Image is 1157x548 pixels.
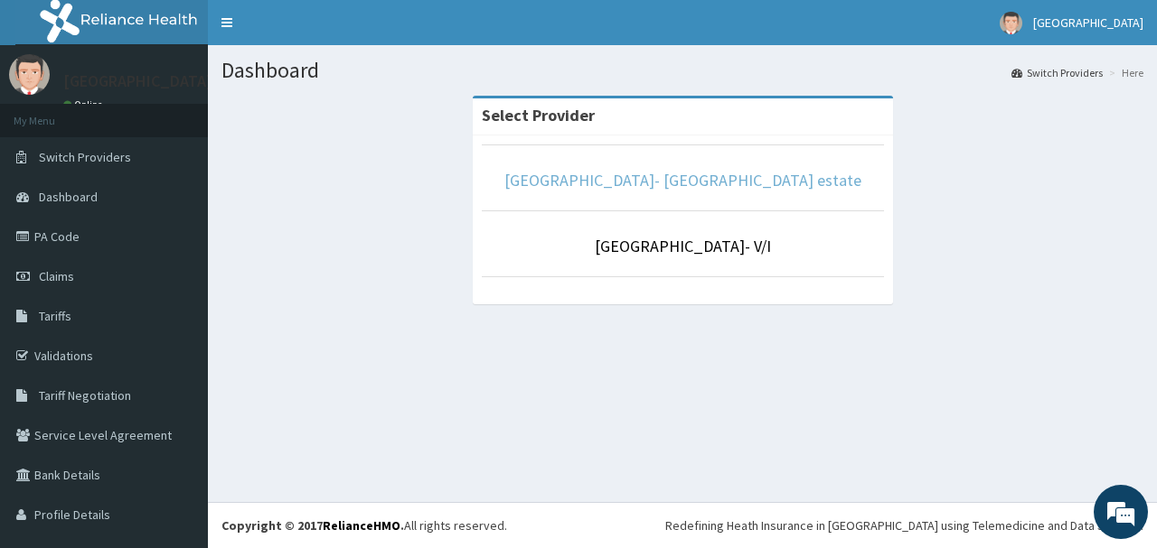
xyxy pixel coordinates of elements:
img: User Image [1000,12,1022,34]
div: Redefining Heath Insurance in [GEOGRAPHIC_DATA] using Telemedicine and Data Science! [665,516,1143,534]
strong: Copyright © 2017 . [221,517,404,534]
a: [GEOGRAPHIC_DATA]- [GEOGRAPHIC_DATA] estate [504,170,861,190]
a: Switch Providers [1011,65,1103,80]
a: Online [63,98,107,111]
span: Switch Providers [39,149,131,165]
span: Claims [39,268,74,284]
span: [GEOGRAPHIC_DATA] [1033,14,1143,31]
h1: Dashboard [221,59,1143,82]
a: [GEOGRAPHIC_DATA]- V/I [595,236,771,256]
span: Tariff Negotiation [39,387,131,404]
a: RelianceHMO [323,517,400,534]
footer: All rights reserved. [208,502,1157,548]
strong: Select Provider [482,105,595,125]
img: User Image [9,54,50,95]
span: Dashboard [39,189,98,205]
span: Tariffs [39,308,71,324]
li: Here [1105,65,1143,80]
p: [GEOGRAPHIC_DATA] [63,73,212,89]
